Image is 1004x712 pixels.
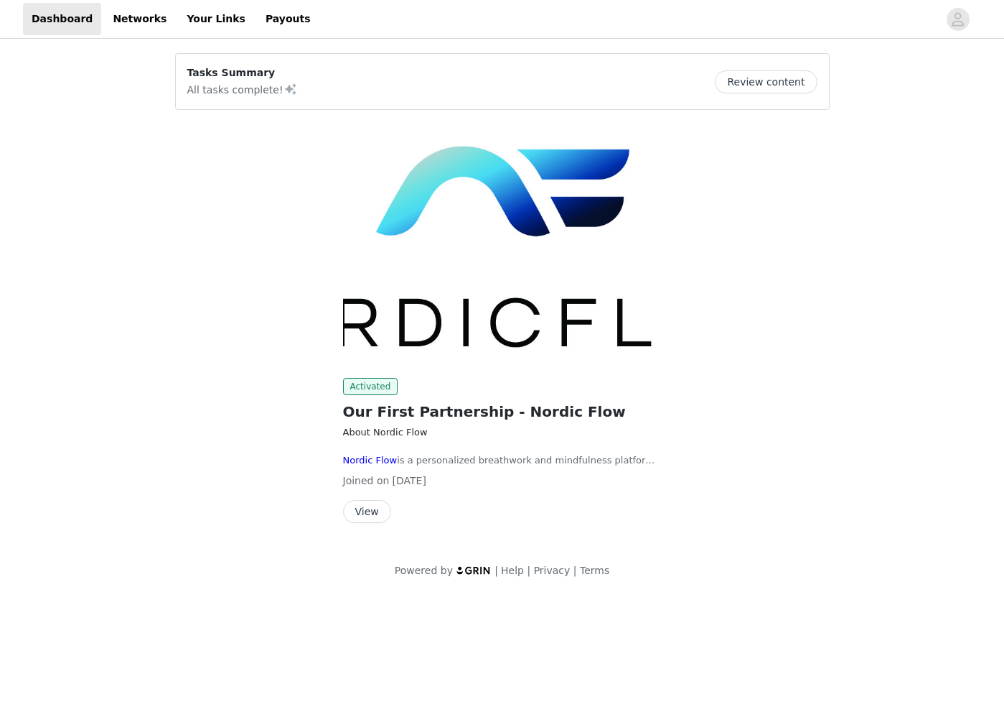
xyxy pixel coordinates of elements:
[343,127,662,366] img: Nordic Wave (Joybyte)
[501,565,524,576] a: Help
[23,3,101,35] a: Dashboard
[104,3,175,35] a: Networks
[187,80,298,98] p: All tasks complete!
[178,3,254,35] a: Your Links
[343,401,662,422] h2: Our First Partnership - Nordic Flow
[343,378,398,395] span: Activated
[527,565,530,576] span: |
[534,565,571,576] a: Privacy
[343,500,391,523] button: View
[456,565,492,575] img: logo
[395,565,453,576] span: Powered by
[494,565,498,576] span: |
[343,453,662,468] p: is a personalized breathwork and mindfulness platform designed to help you optimize your performa...
[343,507,391,517] a: View
[257,3,319,35] a: Payouts
[187,65,298,80] p: Tasks Summary
[573,565,577,576] span: |
[715,70,817,93] button: Review content
[951,8,965,31] div: avatar
[343,455,398,466] a: Nordic Flow
[580,565,609,576] a: Terms
[343,475,390,486] span: Joined on
[343,425,662,440] h3: About Nordic Flow
[393,475,426,486] span: [DATE]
